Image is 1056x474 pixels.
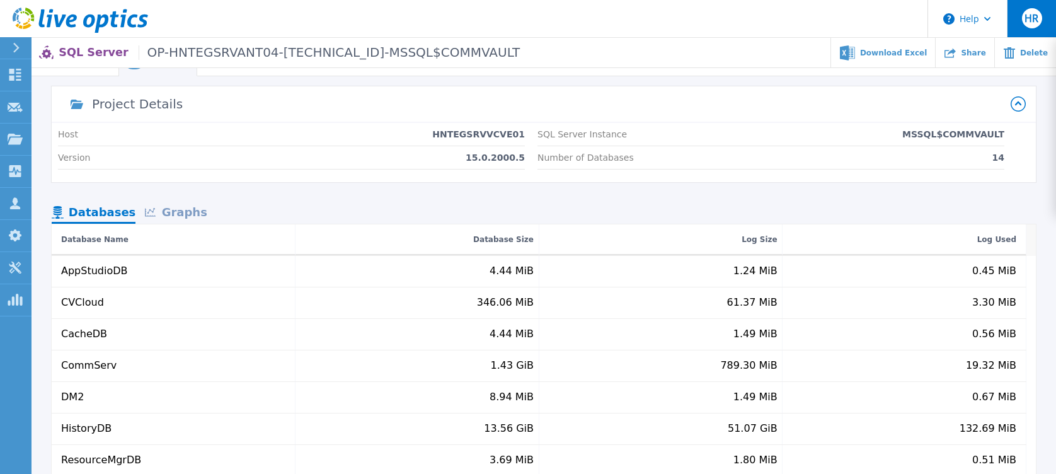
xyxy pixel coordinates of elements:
[52,202,135,224] div: Databases
[490,360,534,371] div: 1.43 GiB
[537,153,634,163] p: Number of Databases
[972,297,1016,308] div: 3.30 MiB
[61,265,128,277] div: AppStudioDB
[490,454,534,466] div: 3.69 MiB
[466,153,525,163] p: 15.0.2000.5
[61,232,129,247] div: Database Name
[972,265,1016,277] div: 0.45 MiB
[61,328,107,340] div: CacheDB
[61,423,112,434] div: HistoryDB
[972,454,1016,466] div: 0.51 MiB
[61,360,117,371] div: CommServ
[432,129,525,139] p: HNTEGSRVVCVE01
[902,129,1004,139] p: MSSQL$COMMVAULT
[92,98,183,110] div: Project Details
[58,153,90,163] p: Version
[135,202,216,224] div: Graphs
[728,423,778,434] div: 51.07 GiB
[1024,13,1038,23] span: HR
[720,360,777,371] div: 789.30 MiB
[490,265,534,277] div: 4.44 MiB
[1020,49,1048,57] span: Delete
[58,129,78,139] p: Host
[972,391,1016,403] div: 0.67 MiB
[490,391,534,403] div: 8.94 MiB
[61,391,84,403] div: DM2
[537,129,627,139] p: SQL Server Instance
[490,328,534,340] div: 4.44 MiB
[972,328,1016,340] div: 0.56 MiB
[992,153,1004,163] p: 14
[733,265,778,277] div: 1.24 MiB
[61,297,104,308] div: CVCloud
[733,454,778,466] div: 1.80 MiB
[966,360,1016,371] div: 19.32 MiB
[742,232,778,247] div: Log Size
[733,328,778,340] div: 1.49 MiB
[733,391,778,403] div: 1.49 MiB
[977,232,1016,247] div: Log Used
[473,232,534,247] div: Database Size
[727,297,778,308] div: 61.37 MiB
[59,45,520,60] p: SQL Server
[139,45,520,60] span: OP-HNTEGSRVANT04-[TECHNICAL_ID]-MSSQL$COMMVAULT
[477,297,534,308] div: 346.06 MiB
[961,49,985,57] span: Share
[960,423,1016,434] div: 132.69 MiB
[61,454,141,466] div: ResourceMgrDB
[484,423,534,434] div: 13.56 GiB
[860,49,927,57] span: Download Excel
